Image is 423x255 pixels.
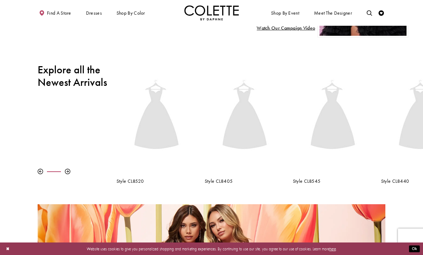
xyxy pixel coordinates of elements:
[47,10,71,16] span: Find a store
[3,244,12,254] button: Close Dialog
[257,25,315,30] span: Play Slide #15 Video
[117,178,196,184] a: Style CL8520
[270,5,300,20] span: Shop By Event
[289,54,377,188] div: Colette by Daphne Style No. CL8545
[184,5,239,20] img: Colette by Daphne
[86,10,102,16] span: Dresses
[409,245,420,252] button: Submit Dialog
[38,64,108,89] h2: Explore all the Newest Arrivals
[115,5,146,20] span: Shop by color
[205,58,285,175] a: Visit Colette by Daphne Style No. CL8405 Page
[313,5,353,20] a: Meet the designer
[377,5,385,20] a: Check Wishlist
[85,5,103,20] span: Dresses
[117,58,196,175] a: Visit Colette by Daphne Style No. CL8520 Page
[365,5,374,20] a: Toggle search
[271,10,299,16] span: Shop By Event
[112,54,200,188] div: Colette by Daphne Style No. CL8520
[293,178,373,184] a: Style CL8545
[329,246,336,251] a: here
[200,54,289,188] div: Colette by Daphne Style No. CL8405
[293,58,373,175] a: Visit Colette by Daphne Style No. CL8545 Page
[205,178,285,184] a: Style CL8405
[38,5,72,20] a: Find a store
[184,5,239,20] a: Visit Home Page
[39,245,384,252] p: Website uses cookies to give you personalized shopping and marketing experiences. By continuing t...
[117,10,145,16] span: Shop by color
[314,10,352,16] span: Meet the designer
